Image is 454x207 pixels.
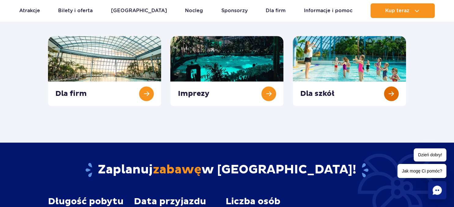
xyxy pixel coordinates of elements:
span: Jak mogę Ci pomóc? [397,164,446,178]
h2: Zaplanuj w [GEOGRAPHIC_DATA]! [48,162,406,178]
span: Data przyjazdu [134,196,206,207]
span: zabawę [153,162,201,177]
a: Bilety i oferta [58,3,93,18]
a: Nocleg [185,3,203,18]
span: Długość pobytu [48,196,124,207]
a: Informacje i pomoc [304,3,352,18]
div: Chat [428,181,446,199]
span: Kup teraz [385,8,409,13]
a: Atrakcje [19,3,40,18]
a: Dla firm [266,3,286,18]
a: Sponsorzy [221,3,248,18]
a: [GEOGRAPHIC_DATA] [111,3,167,18]
button: Kup teraz [371,3,435,18]
span: Liczba osób [226,196,280,207]
span: Dzień dobry! [414,148,446,162]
